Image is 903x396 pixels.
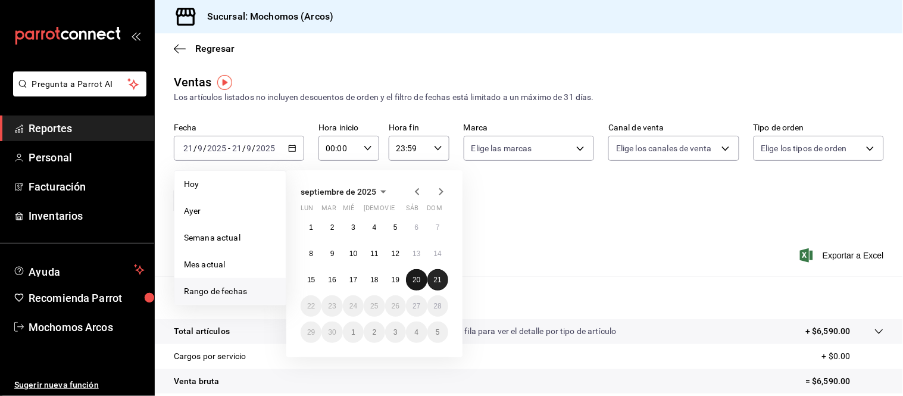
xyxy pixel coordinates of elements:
[301,269,321,291] button: 15 de septiembre de 2025
[427,295,448,317] button: 28 de septiembre de 2025
[184,285,276,298] span: Rango de fechas
[256,144,276,153] input: ----
[252,144,256,153] span: /
[436,328,440,336] abbr: 5 de octubre de 2025
[608,124,739,132] label: Canal de venta
[370,250,378,258] abbr: 11 de septiembre de 2025
[301,185,390,199] button: septiembre de 2025
[174,350,246,363] p: Cargos por servicio
[343,269,364,291] button: 17 de septiembre de 2025
[389,124,449,132] label: Hora fin
[413,276,420,284] abbr: 20 de septiembre de 2025
[364,269,385,291] button: 18 de septiembre de 2025
[13,71,146,96] button: Pregunta a Parrot AI
[343,204,354,217] abbr: miércoles
[414,328,418,336] abbr: 4 de octubre de 2025
[349,302,357,310] abbr: 24 de septiembre de 2025
[321,295,342,317] button: 23 de septiembre de 2025
[351,223,355,232] abbr: 3 de septiembre de 2025
[370,276,378,284] abbr: 18 de septiembre de 2025
[184,178,276,191] span: Hoy
[301,217,321,238] button: 1 de septiembre de 2025
[301,243,321,264] button: 8 de septiembre de 2025
[343,295,364,317] button: 24 de septiembre de 2025
[393,223,398,232] abbr: 5 de septiembre de 2025
[301,204,313,217] abbr: lunes
[822,350,884,363] p: + $0.00
[32,78,128,91] span: Pregunta a Parrot AI
[385,204,395,217] abbr: viernes
[174,375,219,388] p: Venta bruta
[364,217,385,238] button: 4 de septiembre de 2025
[343,322,364,343] button: 1 de octubre de 2025
[385,217,406,238] button: 5 de septiembre de 2025
[321,243,342,264] button: 9 de septiembre de 2025
[802,248,884,263] button: Exportar a Excel
[349,276,357,284] abbr: 17 de septiembre de 2025
[413,302,420,310] abbr: 27 de septiembre de 2025
[427,269,448,291] button: 21 de septiembre de 2025
[198,10,333,24] h3: Sucursal: Mochomos (Arcos)
[321,322,342,343] button: 30 de septiembre de 2025
[406,322,427,343] button: 4 de octubre de 2025
[406,217,427,238] button: 6 de septiembre de 2025
[806,375,884,388] p: = $6,590.00
[364,204,434,217] abbr: jueves
[174,325,230,338] p: Total artículos
[309,250,313,258] abbr: 8 de septiembre de 2025
[370,302,378,310] abbr: 25 de septiembre de 2025
[307,328,315,336] abbr: 29 de septiembre de 2025
[364,243,385,264] button: 11 de septiembre de 2025
[318,124,379,132] label: Hora inicio
[328,302,336,310] abbr: 23 de septiembre de 2025
[301,322,321,343] button: 29 de septiembre de 2025
[434,276,442,284] abbr: 21 de septiembre de 2025
[174,73,212,91] div: Ventas
[385,322,406,343] button: 3 de octubre de 2025
[364,322,385,343] button: 2 de octubre de 2025
[184,205,276,217] span: Ayer
[29,290,145,306] span: Recomienda Parrot
[349,250,357,258] abbr: 10 de septiembre de 2025
[29,149,145,166] span: Personal
[232,144,242,153] input: --
[174,91,884,104] div: Los artículos listados no incluyen descuentos de orden y el filtro de fechas está limitado a un m...
[228,144,230,153] span: -
[309,223,313,232] abbr: 1 de septiembre de 2025
[351,328,355,336] abbr: 1 de octubre de 2025
[806,325,851,338] p: + $6,590.00
[330,250,335,258] abbr: 9 de septiembre de 2025
[392,302,399,310] abbr: 26 de septiembre de 2025
[427,204,442,217] abbr: domingo
[174,43,235,54] button: Regresar
[343,243,364,264] button: 10 de septiembre de 2025
[193,144,197,153] span: /
[321,269,342,291] button: 16 de septiembre de 2025
[207,144,227,153] input: ----
[203,144,207,153] span: /
[393,328,398,336] abbr: 3 de octubre de 2025
[29,319,145,335] span: Mochomos Arcos
[217,75,232,90] button: Tooltip marker
[434,302,442,310] abbr: 28 de septiembre de 2025
[392,250,399,258] abbr: 12 de septiembre de 2025
[754,124,884,132] label: Tipo de orden
[414,223,418,232] abbr: 6 de septiembre de 2025
[301,187,376,197] span: septiembre de 2025
[183,144,193,153] input: --
[131,31,140,40] button: open_drawer_menu
[464,124,594,132] label: Marca
[330,223,335,232] abbr: 2 de septiembre de 2025
[29,263,129,277] span: Ayuda
[373,328,377,336] abbr: 2 de octubre de 2025
[29,120,145,136] span: Reportes
[197,144,203,153] input: --
[184,258,276,271] span: Mes actual
[385,269,406,291] button: 19 de septiembre de 2025
[321,204,336,217] abbr: martes
[434,250,442,258] abbr: 14 de septiembre de 2025
[427,217,448,238] button: 7 de septiembre de 2025
[301,295,321,317] button: 22 de septiembre de 2025
[373,223,377,232] abbr: 4 de septiembre de 2025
